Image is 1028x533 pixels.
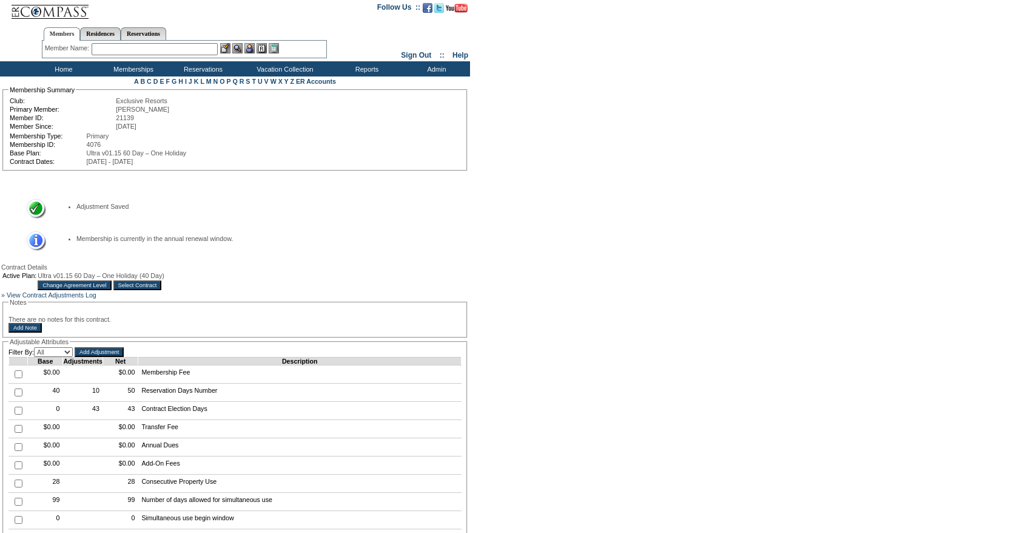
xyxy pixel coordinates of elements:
a: » View Contract Adjustments Log [1,291,96,299]
li: Membership is currently in the annual renewal window. [76,235,449,242]
img: Information Message [19,231,46,251]
span: Ultra v01.15 60 Day – One Holiday (40 Day) [38,272,164,279]
span: 4076 [87,141,101,148]
img: b_calculator.gif [269,43,279,53]
td: Reservations [167,61,237,76]
a: X [278,78,283,85]
img: Subscribe to our YouTube Channel [446,4,468,13]
a: Become our fan on Facebook [423,7,432,14]
input: Add Note [8,323,42,333]
div: Contract Details [1,263,469,271]
td: $0.00 [102,365,138,384]
td: Primary Member: [10,106,115,113]
td: Transfer Fee [138,420,462,438]
a: B [140,78,145,85]
a: G [172,78,176,85]
img: Impersonate [244,43,255,53]
a: N [213,78,218,85]
td: 0 [28,402,63,420]
td: 99 [102,493,138,511]
a: Z [290,78,294,85]
span: Exclusive Resorts [116,97,167,104]
span: [DATE] - [DATE] [87,158,133,165]
td: Base [28,358,63,365]
span: There are no notes for this contract. [8,316,111,323]
td: Member ID: [10,114,115,121]
span: 21139 [116,114,134,121]
td: 0 [102,511,138,529]
span: :: [440,51,445,59]
a: Subscribe to our YouTube Channel [446,7,468,14]
a: H [178,78,183,85]
legend: Membership Summary [8,86,76,93]
a: L [200,78,204,85]
td: 28 [102,475,138,493]
td: Follow Us :: [377,2,420,16]
a: T [252,78,256,85]
a: V [264,78,269,85]
td: 40 [28,384,63,402]
a: P [227,78,231,85]
td: $0.00 [102,438,138,457]
td: Reservation Days Number [138,384,462,402]
a: U [258,78,263,85]
a: W [270,78,277,85]
a: M [206,78,212,85]
td: Active Plan: [2,272,36,279]
td: Club: [10,97,115,104]
td: 43 [102,402,138,420]
img: View [232,43,243,53]
legend: Notes [8,299,28,306]
span: [DATE] [116,123,136,130]
a: I [185,78,187,85]
td: $0.00 [102,420,138,438]
td: $0.00 [28,457,63,475]
span: [PERSON_NAME] [116,106,169,113]
legend: Adjustable Attributes [8,338,70,345]
input: Change Agreement Level [38,280,111,290]
td: $0.00 [28,420,63,438]
a: D [153,78,158,85]
a: Follow us on Twitter [434,7,444,14]
td: 99 [28,493,63,511]
td: Adjustments [63,358,103,365]
td: Contract Election Days [138,402,462,420]
a: J [189,78,192,85]
a: O [220,78,224,85]
td: Membership ID: [10,141,86,148]
td: Add-On Fees [138,457,462,475]
a: Y [284,78,289,85]
a: Sign Out [401,51,431,59]
a: Members [44,27,81,41]
a: E [160,78,164,85]
img: Follow us on Twitter [434,3,444,13]
div: Member Name: [45,43,92,53]
td: Vacation Collection [237,61,331,76]
img: Reservations [257,43,267,53]
td: Home [27,61,97,76]
input: Select Contract [113,280,162,290]
td: Reports [331,61,400,76]
td: Simultaneous use begin window [138,511,462,529]
td: 43 [63,402,103,420]
td: 28 [28,475,63,493]
a: Reservations [121,27,166,40]
td: 10 [63,384,103,402]
td: Member Since: [10,123,115,130]
td: $0.00 [102,457,138,475]
span: Ultra v01.15 60 Day – One Holiday [87,149,187,157]
li: Adjustment Saved [76,203,449,210]
td: Base Plan: [10,149,86,157]
td: $0.00 [28,438,63,457]
td: 0 [28,511,63,529]
td: Consecutive Property Use [138,475,462,493]
a: C [147,78,152,85]
img: Success Message [19,199,46,219]
a: S [246,78,250,85]
td: Annual Dues [138,438,462,457]
td: Description [138,358,462,365]
input: Add Adjustment [75,347,124,357]
a: R [240,78,244,85]
td: Number of days allowed for simultaneous use [138,493,462,511]
td: Contract Dates: [10,158,86,165]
